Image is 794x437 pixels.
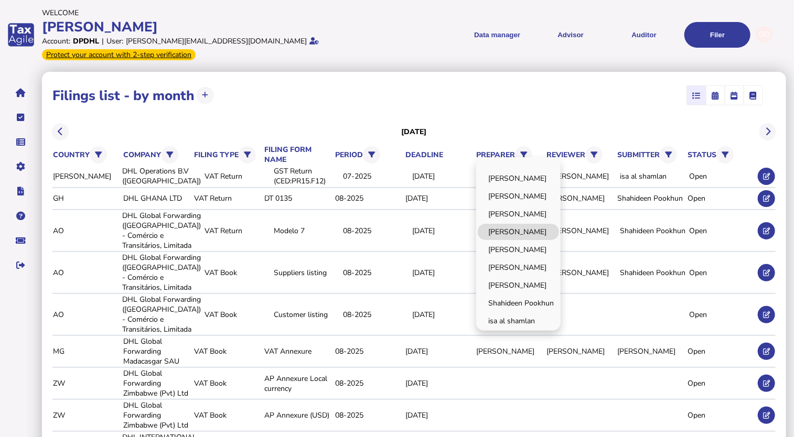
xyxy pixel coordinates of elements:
[265,346,332,356] div: VAT Annexure
[205,268,270,278] div: VAT Book
[53,268,119,278] div: AO
[406,346,473,356] div: [DATE]
[124,368,191,398] div: DHL Global Forwarding Zimbabwe (Pvt) Ltd
[124,336,191,366] div: DHL Global Forwarding Madacasgar SAU
[363,146,380,163] button: Filter
[759,123,777,140] button: Next
[515,146,532,163] button: Filter
[52,144,121,166] th: country
[478,313,559,329] a: isa al shamlan
[52,123,69,140] button: Previous
[194,410,261,420] div: VAT Book
[102,36,104,46] div: |
[123,144,191,166] th: company
[405,149,474,160] th: deadline
[90,146,107,163] button: Filter
[205,171,270,181] div: VAT Return
[42,36,70,46] div: Account:
[10,230,32,252] button: Raise a support ticket
[758,343,775,360] button: Edit
[412,171,478,181] div: [DATE]
[406,193,473,203] div: [DATE]
[122,166,201,186] div: DHL Operations B.V ([GEOGRAPHIC_DATA])
[717,146,734,163] button: Filter
[399,22,751,48] menu: navigate products
[758,375,775,392] button: Edit
[688,410,755,420] div: Open
[758,222,775,239] button: Edit
[620,171,685,181] div: isa al shamlan
[551,268,616,278] div: [PERSON_NAME]
[343,310,409,320] div: 08-2025
[274,310,339,320] div: Customer listing
[476,346,543,356] div: [PERSON_NAME]
[412,268,478,278] div: [DATE]
[758,407,775,424] button: Edit
[412,226,478,236] div: [DATE]
[124,193,191,203] div: DHL GHANA LTD
[547,193,614,203] div: [PERSON_NAME]
[10,82,32,104] button: Home
[688,144,756,166] th: status
[194,144,262,166] th: filing type
[274,166,339,186] div: GST Return (CED:PR15.F12)
[617,144,685,166] th: submitter
[758,264,775,281] button: Edit
[264,144,332,165] th: filing form name
[335,193,402,203] div: 08-2025
[617,193,684,203] div: Shahideen Pookhun
[53,171,119,181] div: [PERSON_NAME]
[406,410,473,420] div: [DATE]
[42,8,394,18] div: Welcome
[402,127,427,137] h3: [DATE]
[758,190,775,207] button: Edit
[274,268,339,278] div: Suppliers listing
[620,226,685,236] div: Shahideen Pookhun
[53,310,119,320] div: AO
[265,410,332,420] div: AP Annexure (USD)
[53,346,120,356] div: MG
[478,277,559,293] a: [PERSON_NAME]
[551,171,616,181] div: [PERSON_NAME]
[205,226,270,236] div: VAT Return
[73,36,99,46] div: DPDHL
[122,294,201,334] div: DHL Global Forwarding ([GEOGRAPHIC_DATA]) - Comércio e Transitários, Limitada
[106,36,123,46] div: User:
[406,378,473,388] div: [DATE]
[194,193,261,203] div: VAT Return
[476,144,544,166] th: preparer
[684,22,750,48] button: Filer
[10,106,32,128] button: Tasks
[343,226,409,236] div: 08-2025
[17,142,26,143] i: Data manager
[688,193,755,203] div: Open
[744,86,763,105] mat-button-toggle: Ledger
[10,180,32,202] button: Developer hub links
[412,310,478,320] div: [DATE]
[620,268,685,278] div: Shahideen Pookhun
[343,268,409,278] div: 08-2025
[551,226,616,236] div: [PERSON_NAME]
[687,86,706,105] mat-button-toggle: List view
[478,206,559,222] a: [PERSON_NAME]
[617,346,684,356] div: [PERSON_NAME]
[265,193,332,203] div: DT 0135
[538,22,604,48] button: Shows a dropdown of VAT Advisor options
[689,226,755,236] div: Open
[478,224,559,240] a: [PERSON_NAME]
[194,346,261,356] div: VAT Book
[478,170,559,187] a: [PERSON_NAME]
[706,86,725,105] mat-button-toggle: Calendar month view
[10,131,32,153] button: Data manager
[586,146,603,163] button: Filter
[611,22,677,48] button: Auditor
[689,171,755,181] div: Open
[126,36,307,46] div: [PERSON_NAME][EMAIL_ADDRESS][DOMAIN_NAME]
[53,226,119,236] div: AO
[343,171,409,181] div: 07-2025
[265,374,332,394] div: AP Annexure Local currency
[478,188,559,204] a: [PERSON_NAME]
[194,378,261,388] div: VAT Book
[42,18,394,36] div: [PERSON_NAME]
[124,400,191,430] div: DHL Global Forwarding Zimbabwe (Pvt) Ltd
